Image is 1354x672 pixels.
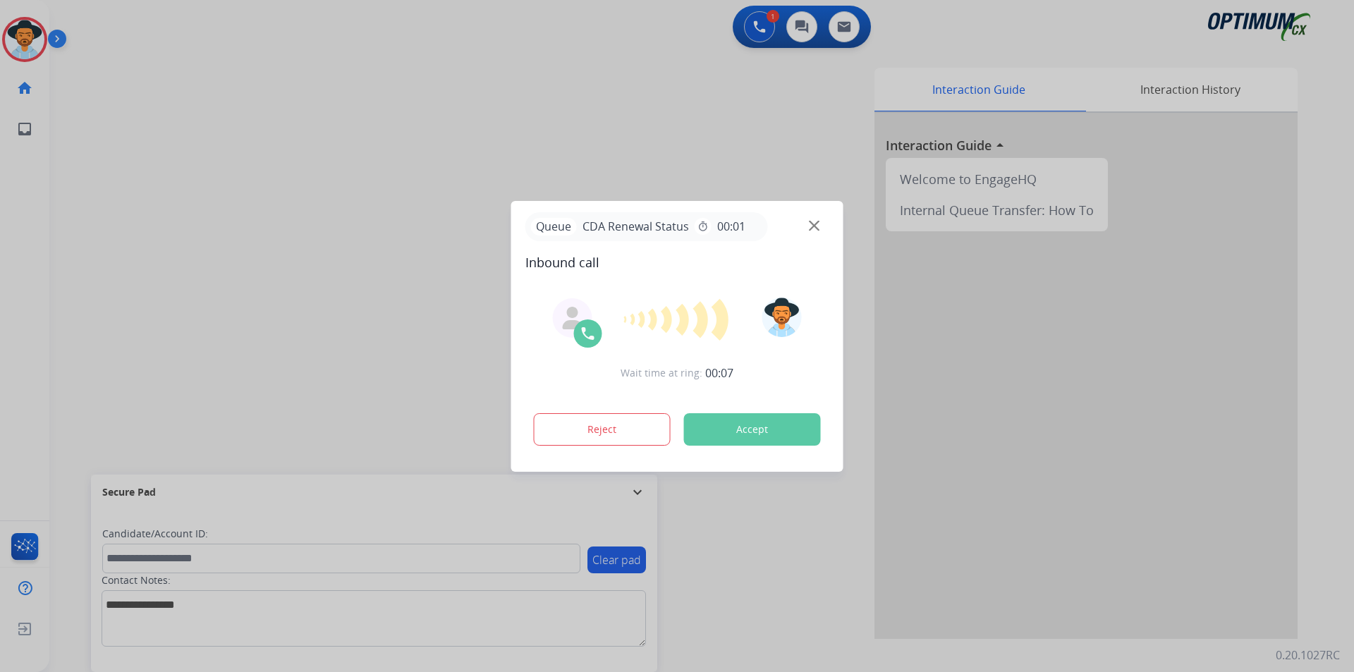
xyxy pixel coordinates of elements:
[705,365,733,381] span: 00:07
[717,218,745,235] span: 00:01
[525,252,829,272] span: Inbound call
[697,221,709,232] mat-icon: timer
[762,298,801,337] img: avatar
[580,325,597,342] img: call-icon
[561,307,584,329] img: agent-avatar
[534,413,671,446] button: Reject
[684,413,821,446] button: Accept
[621,366,702,380] span: Wait time at ring:
[531,218,577,236] p: Queue
[577,218,695,235] span: CDA Renewal Status
[1276,647,1340,664] p: 0.20.1027RC
[809,220,819,231] img: close-button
